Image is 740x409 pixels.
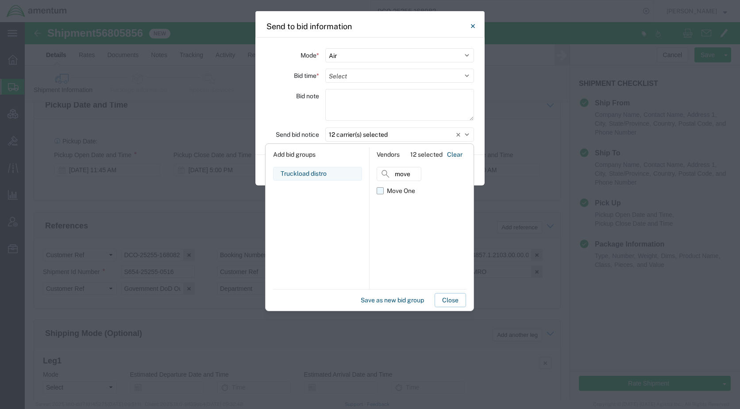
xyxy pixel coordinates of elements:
[281,169,355,178] div: Truckload distro
[296,89,319,103] label: Bid note
[410,150,443,159] div: 12 selected
[464,17,482,35] button: Close
[266,20,352,32] h4: Send to bid information
[443,147,466,162] button: Clear
[325,127,474,142] button: 12 carrier(s) selected
[273,147,362,162] div: Add bid groups
[377,167,421,181] input: Search
[294,69,319,83] label: Bid time
[276,127,319,142] label: Send bid notice
[377,150,400,159] div: Vendors
[301,48,319,62] label: Mode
